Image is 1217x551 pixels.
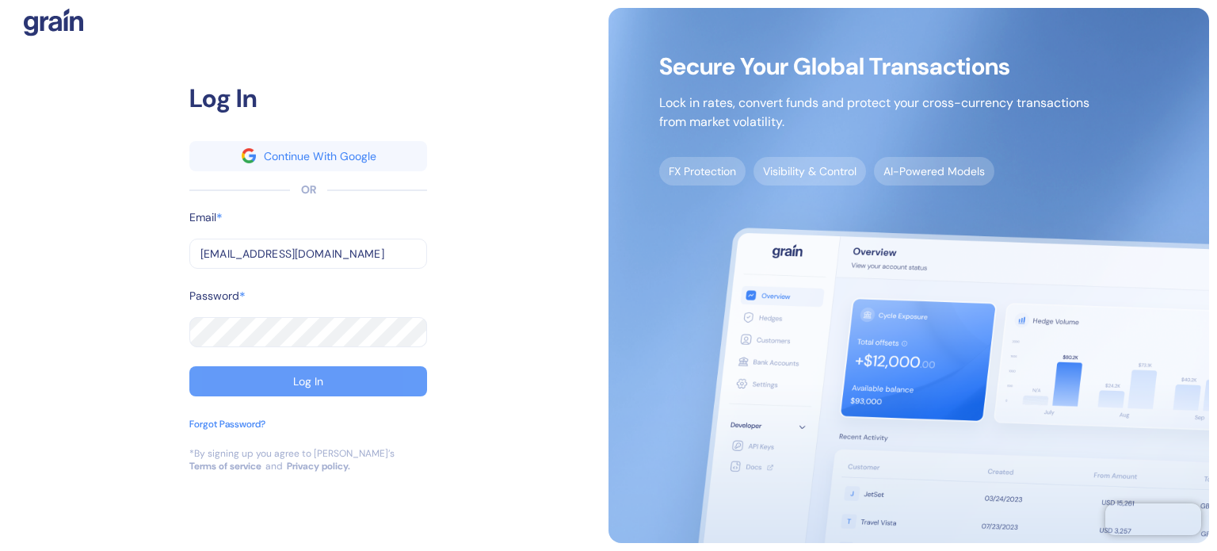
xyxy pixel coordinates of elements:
[265,460,283,473] div: and
[189,79,427,117] div: Log In
[287,460,350,473] a: Privacy policy.
[264,151,376,162] div: Continue With Google
[608,8,1209,543] img: signup-main-image
[24,8,83,36] img: logo
[189,288,239,304] label: Password
[189,417,265,431] div: Forgot Password?
[189,209,216,226] label: Email
[874,157,994,186] span: AI-Powered Models
[293,376,323,387] div: Log In
[189,417,265,447] button: Forgot Password?
[189,239,427,269] input: example@email.com
[189,366,427,396] button: Log In
[659,157,746,186] span: FX Protection
[659,94,1089,132] p: Lock in rates, convert funds and protect your cross-currency transactions from market volatility.
[659,59,1089,75] span: Secure Your Global Transactions
[189,460,261,473] a: Terms of service
[753,157,866,186] span: Visibility & Control
[301,182,316,198] div: OR
[189,447,395,460] div: *By signing up you agree to [PERSON_NAME]’s
[242,148,256,163] img: google
[189,141,427,171] button: googleContinue With Google
[1105,503,1201,535] iframe: Chatra live chat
